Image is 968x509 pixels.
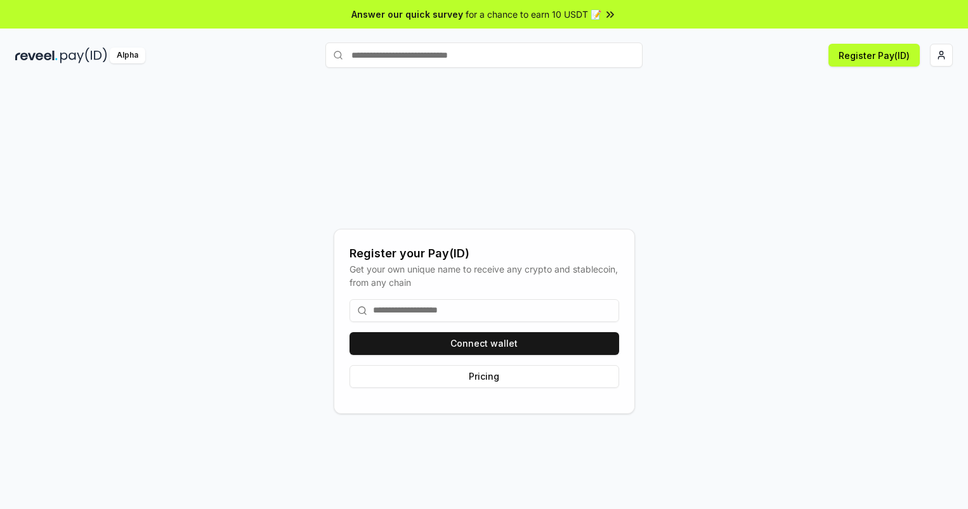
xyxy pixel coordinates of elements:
button: Register Pay(ID) [828,44,920,67]
div: Alpha [110,48,145,63]
div: Register your Pay(ID) [350,245,619,262]
span: for a chance to earn 10 USDT 📝 [466,8,601,21]
span: Answer our quick survey [351,8,463,21]
div: Get your own unique name to receive any crypto and stablecoin, from any chain [350,262,619,289]
button: Connect wallet [350,332,619,355]
button: Pricing [350,365,619,388]
img: reveel_dark [15,48,58,63]
img: pay_id [60,48,107,63]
